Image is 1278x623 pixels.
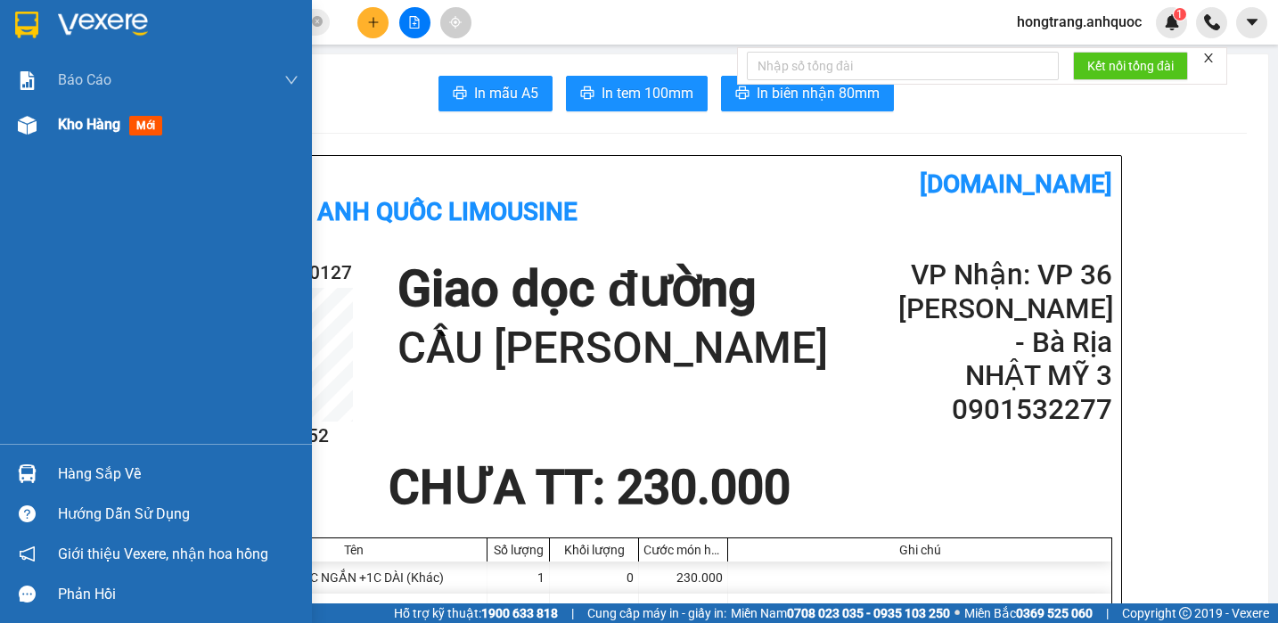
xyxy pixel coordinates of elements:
span: hongtrang.anhquoc [1003,11,1156,33]
span: In tem 100mm [602,82,693,104]
div: Phản hồi [58,581,299,608]
span: down [284,73,299,87]
span: printer [580,86,594,102]
div: 230.000 [639,562,728,594]
div: Hướng dẫn sử dụng [58,501,299,528]
span: message [19,586,36,603]
button: Kết nối tổng đài [1073,52,1188,80]
span: printer [735,86,750,102]
button: printerIn mẫu A5 [438,76,553,111]
span: file-add [408,16,421,29]
span: Kết nối tổng đài [1087,56,1174,76]
img: solution-icon [18,71,37,90]
span: Báo cáo [58,69,111,91]
strong: 0369 525 060 [1016,606,1093,620]
span: In biên nhận 80mm [757,82,880,104]
span: Cung cấp máy in - giấy in: [587,603,726,623]
span: caret-down [1244,14,1260,30]
b: Anh Quốc Limousine [317,197,578,226]
span: question-circle [19,505,36,522]
div: Số lượng [492,543,545,557]
h2: 0901532277 [898,393,1112,427]
span: 1 [1176,8,1183,20]
span: Miền Nam [731,603,950,623]
span: copyright [1179,607,1192,619]
div: CHƯA TT : 230.000 [378,461,801,514]
h2: NHẬT MỸ 3 [898,359,1112,393]
span: ⚪️ [954,610,960,617]
span: mới [129,116,162,135]
span: | [571,603,574,623]
div: Ghi chú [733,543,1107,557]
b: [DOMAIN_NAME] [920,169,1112,199]
h1: CẦU [PERSON_NAME] [397,320,828,377]
div: Hàng sắp về [58,461,299,488]
img: warehouse-icon [18,464,37,483]
div: 2K CARTON + 1C NGẮN +1C DÀI (Khác) [220,562,487,594]
sup: 1 [1174,8,1186,20]
div: 1 [487,562,550,594]
button: plus [357,7,389,38]
div: Khối lượng [554,543,634,557]
span: 0 [627,603,634,617]
span: 1 [537,603,545,617]
img: icon-new-feature [1164,14,1180,30]
button: caret-down [1236,7,1267,38]
span: In mẫu A5 [474,82,538,104]
span: close [1202,52,1215,64]
input: Nhập số tổng đài [747,52,1059,80]
span: Kho hàng [58,116,120,133]
span: close-circle [312,14,323,31]
span: aim [449,16,462,29]
span: printer [453,86,467,102]
h1: Giao dọc đường [397,258,828,320]
div: Tên [225,543,482,557]
span: plus [367,16,380,29]
button: printerIn biên nhận 80mm [721,76,894,111]
strong: 1900 633 818 [481,606,558,620]
button: printerIn tem 100mm [566,76,708,111]
span: Hỗ trợ kỹ thuật: [394,603,558,623]
span: Miền Bắc [964,603,1093,623]
img: phone-icon [1204,14,1220,30]
span: notification [19,545,36,562]
span: 230.000 [676,603,723,617]
button: file-add [399,7,430,38]
span: Giới thiệu Vexere, nhận hoa hồng [58,543,268,565]
div: 0 [550,562,639,594]
img: logo-vxr [15,12,38,38]
strong: 0708 023 035 - 0935 103 250 [787,606,950,620]
span: | [1106,603,1109,623]
button: aim [440,7,471,38]
h2: VP Nhận: VP 36 [PERSON_NAME] - Bà Rịa [898,258,1112,359]
div: Cước món hàng [643,543,723,557]
span: close-circle [312,16,323,27]
img: warehouse-icon [18,116,37,135]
